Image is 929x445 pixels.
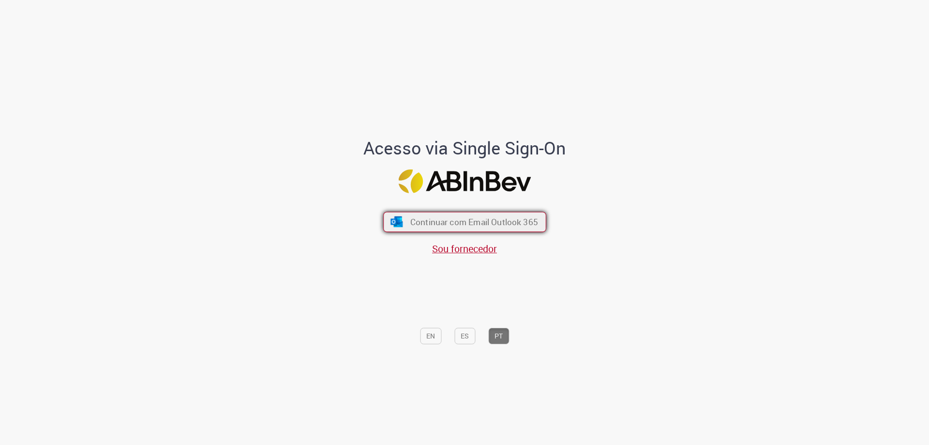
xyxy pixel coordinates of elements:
span: Continuar com Email Outlook 365 [410,216,538,228]
a: Sou fornecedor [432,242,497,255]
button: EN [420,328,441,344]
button: ícone Azure/Microsoft 360 Continuar com Email Outlook 365 [383,212,546,232]
button: ES [454,328,475,344]
img: Logo ABInBev [398,169,531,193]
img: ícone Azure/Microsoft 360 [390,216,404,227]
h1: Acesso via Single Sign-On [330,138,599,158]
button: PT [488,328,509,344]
